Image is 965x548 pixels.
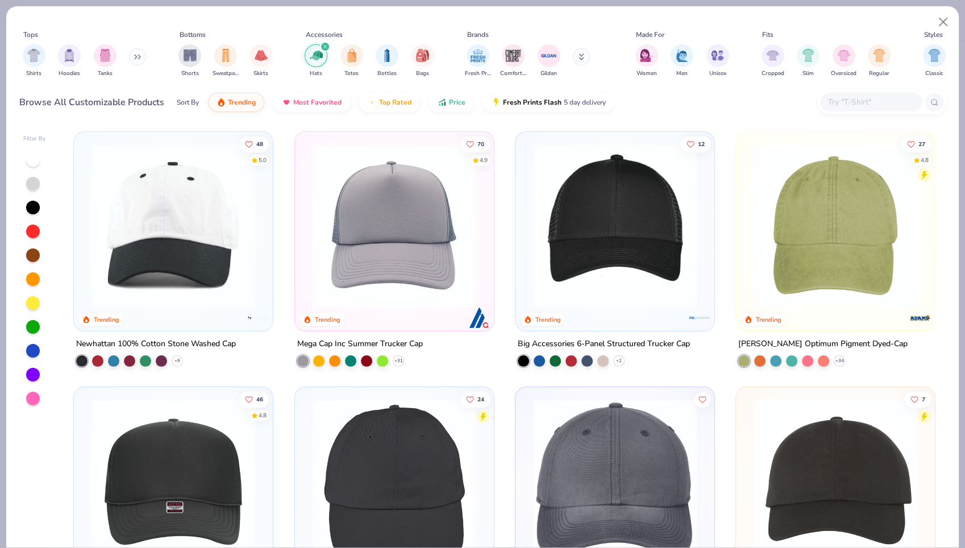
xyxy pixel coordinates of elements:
[94,44,117,78] button: filter button
[85,143,261,308] img: d77f1ec2-bb90-48d6-8f7f-dc067ae8652d
[310,49,323,62] img: Hats Image
[797,44,820,78] button: filter button
[94,44,117,78] div: filter for Tanks
[503,98,561,107] span: Fresh Prints Flash
[23,135,46,143] div: Filter By
[469,47,486,64] img: Fresh Prints Image
[827,96,914,109] input: Try "T-Shirt"
[477,141,484,147] span: 70
[178,44,201,78] button: filter button
[500,44,526,78] div: filter for Comfort Colors
[703,143,879,308] img: 0440a959-6f9e-4322-ab98-6a5bdd08cab2
[468,306,490,329] img: Mega Cap Inc logo
[671,44,693,78] div: filter for Men
[376,44,398,78] div: filter for Bottles
[59,69,80,78] span: Hoodies
[709,69,726,78] span: Unisex
[868,44,891,78] button: filter button
[465,44,491,78] div: filter for Fresh Prints
[306,30,343,40] div: Accessories
[500,44,526,78] button: filter button
[928,49,941,62] img: Classic Image
[831,44,856,78] button: filter button
[305,44,327,78] div: filter for Hats
[835,358,844,364] span: + 34
[500,69,526,78] span: Comfort Colors
[477,397,484,402] span: 24
[921,156,929,164] div: 4.8
[460,136,489,152] button: Like
[208,93,264,112] button: Trending
[255,49,268,62] img: Skirts Image
[540,69,557,78] span: Gildan
[305,44,327,78] button: filter button
[239,136,269,152] button: Like
[449,98,465,107] span: Price
[671,44,693,78] button: filter button
[174,358,180,364] span: + 9
[564,96,606,109] span: 5 day delivery
[640,49,653,62] img: Women Image
[918,141,925,147] span: 27
[249,44,272,78] button: filter button
[376,44,398,78] button: filter button
[831,69,856,78] span: Oversized
[293,98,342,107] span: Most Favorited
[76,337,236,351] div: Newhattan 100% Cotton Stone Washed Cap
[492,98,501,107] img: flash.gif
[346,49,358,62] img: Totes Image
[635,44,658,78] div: filter for Women
[873,49,886,62] img: Regular Image
[802,69,814,78] span: Slim
[178,44,201,78] div: filter for Shorts
[635,44,658,78] button: filter button
[465,69,491,78] span: Fresh Prints
[23,44,45,78] button: filter button
[802,49,814,62] img: Slim Image
[310,69,322,78] span: Hats
[259,412,267,420] div: 4.8
[538,44,560,78] div: filter for Gildan
[411,44,434,78] div: filter for Bags
[381,49,393,62] img: Bottles Image
[933,11,954,33] button: Close
[256,397,263,402] span: 46
[479,156,487,164] div: 4.9
[905,392,931,408] button: Like
[747,143,924,308] img: 5bced5f3-53ea-498b-b5f0-228ec5730a9c
[924,30,943,40] div: Styles
[253,69,268,78] span: Skirts
[706,44,729,78] button: filter button
[228,98,256,107] span: Trending
[184,49,197,62] img: Shorts Image
[239,392,269,408] button: Like
[711,49,724,62] img: Unisex Image
[247,306,270,329] img: Newhattan logo
[762,69,784,78] span: Cropped
[23,44,45,78] div: filter for Shirts
[637,69,657,78] span: Women
[58,44,81,78] div: filter for Hoodies
[58,44,81,78] button: filter button
[869,69,889,78] span: Regular
[368,98,377,107] img: TopRated.gif
[698,141,705,147] span: 12
[217,98,226,107] img: trending.gif
[379,98,411,107] span: Top Rated
[923,44,946,78] button: filter button
[63,49,76,62] img: Hoodies Image
[901,136,931,152] button: Like
[505,47,522,64] img: Comfort Colors Image
[256,141,263,147] span: 48
[213,44,239,78] div: filter for Sweatpants
[249,44,272,78] div: filter for Skirts
[688,306,711,329] img: Big Accessories logo
[797,44,820,78] div: filter for Slim
[762,30,773,40] div: Fits
[416,69,429,78] span: Bags
[297,337,423,351] div: Mega Cap Inc Summer Trucker Cap
[344,69,359,78] span: Totes
[377,69,397,78] span: Bottles
[26,69,41,78] span: Shirts
[636,30,664,40] div: Made For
